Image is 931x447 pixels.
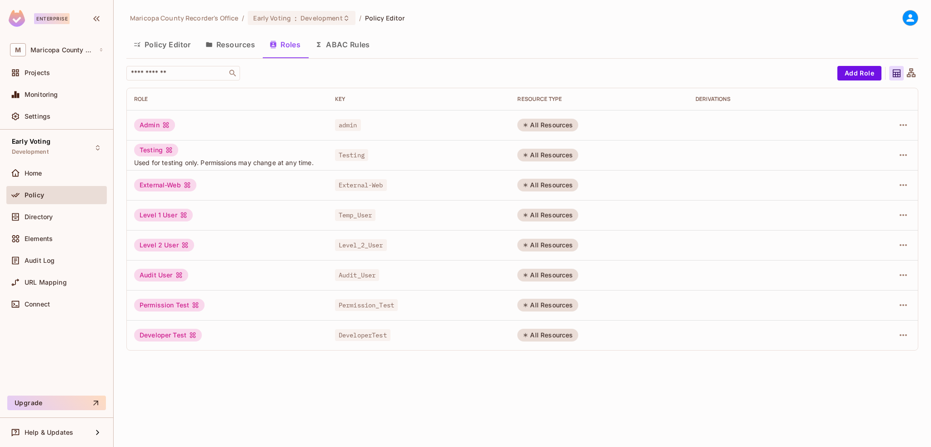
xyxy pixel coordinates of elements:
div: Testing [134,144,178,156]
div: Key [335,95,503,103]
span: Early Voting [253,14,291,22]
span: Early Voting [12,138,50,145]
div: Audit User [134,269,188,281]
button: Resources [198,33,262,56]
span: Directory [25,213,53,221]
span: Elements [25,235,53,242]
div: All Resources [517,299,578,311]
span: Workspace: Maricopa County Recorder's Office [30,46,94,54]
span: Settings [25,113,50,120]
div: All Resources [517,239,578,251]
span: External-Web [335,179,387,191]
span: Audit Log [25,257,55,264]
span: DeveloperTest [335,329,390,341]
span: Development [300,14,342,22]
div: All Resources [517,329,578,342]
span: Policy [25,191,44,199]
span: Help & Updates [25,429,73,436]
span: URL Mapping [25,279,67,286]
button: ABAC Rules [308,33,377,56]
div: Level 1 User [134,209,193,221]
img: SReyMgAAAABJRU5ErkJggg== [9,10,25,27]
span: Level_2_User [335,239,387,251]
div: All Resources [517,269,578,281]
span: Policy Editor [365,14,405,22]
li: / [359,14,361,22]
div: All Resources [517,179,578,191]
span: Testing [335,149,368,161]
div: All Resources [517,209,578,221]
span: Home [25,170,42,177]
div: Permission Test [134,299,205,311]
div: Level 2 User [134,239,194,251]
div: Admin [134,119,175,131]
div: External-Web [134,179,196,191]
span: Connect [25,301,50,308]
span: Monitoring [25,91,58,98]
span: : [294,15,297,22]
div: Developer Test [134,329,202,342]
div: Enterprise [34,13,70,24]
button: Add Role [837,66,881,80]
span: Used for testing only. Permissions may change at any time. [134,158,320,167]
span: admin [335,119,361,131]
span: M [10,43,26,56]
li: / [242,14,244,22]
button: Roles [262,33,308,56]
div: Role [134,95,320,103]
button: Upgrade [7,396,106,410]
button: Policy Editor [126,33,198,56]
span: Projects [25,69,50,76]
div: RESOURCE TYPE [517,95,681,103]
span: Development [12,148,49,156]
div: Derivations [696,95,842,103]
span: Temp_User [335,209,375,221]
span: the active workspace [130,14,238,22]
span: Permission_Test [335,299,398,311]
div: All Resources [517,119,578,131]
span: Audit_User [335,269,380,281]
div: All Resources [517,149,578,161]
